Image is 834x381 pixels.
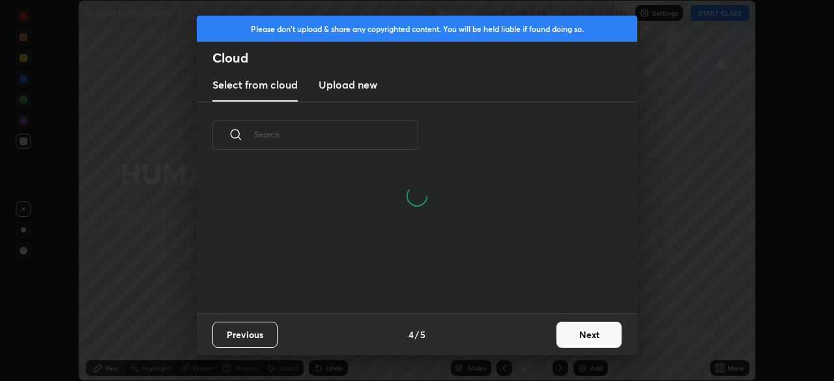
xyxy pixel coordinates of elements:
h3: Upload new [319,77,377,92]
button: Next [556,322,622,348]
button: Previous [212,322,278,348]
h4: 5 [420,328,425,341]
div: Please don't upload & share any copyrighted content. You will be held liable if found doing so. [197,16,637,42]
input: Search [254,107,418,162]
h4: 4 [409,328,414,341]
h3: Select from cloud [212,77,298,92]
h2: Cloud [212,49,637,66]
h4: / [415,328,419,341]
